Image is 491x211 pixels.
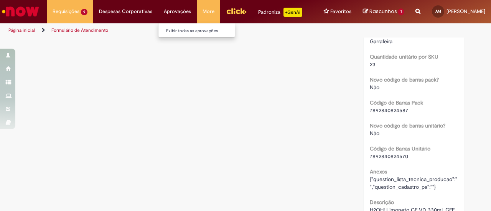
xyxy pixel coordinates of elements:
div: Padroniza [258,8,302,17]
span: 9 [81,9,87,15]
span: 23 [370,61,376,68]
b: Novo código de barras unitário? [370,122,445,129]
b: Código de Barras Unitário [370,145,430,152]
img: click_logo_yellow_360x200.png [226,5,247,17]
span: [PERSON_NAME] [447,8,485,15]
b: Descrição [370,199,394,206]
span: Rascunhos [369,8,397,15]
span: Não [370,130,379,137]
span: Despesas Corporativas [99,8,152,15]
span: 1 [398,8,404,15]
img: ServiceNow [1,4,40,19]
b: Novo código de barras pack? [370,76,439,83]
ul: Aprovações [158,23,235,38]
span: 7892840824570 [370,153,408,160]
span: 7892840824587 [370,107,408,114]
a: Exibir todas as aprovações [158,27,243,35]
span: Garrafeira [370,38,392,45]
ul: Trilhas de página [6,23,321,38]
span: {"question_lista_tecnica_producao":"","question_cadastro_pa":""} [370,176,457,190]
span: Não [370,84,379,91]
b: Quantidade unitário por SKU [370,53,438,60]
p: +GenAi [283,8,302,17]
a: Formulário de Atendimento [51,27,108,33]
span: Aprovações [164,8,191,15]
b: Código de Barras Pack [370,99,423,106]
span: Favoritos [330,8,351,15]
a: Página inicial [8,27,35,33]
span: AM [435,9,441,14]
span: More [203,8,214,15]
b: Anexos [370,168,387,175]
span: Requisições [53,8,79,15]
a: Rascunhos [363,8,404,15]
